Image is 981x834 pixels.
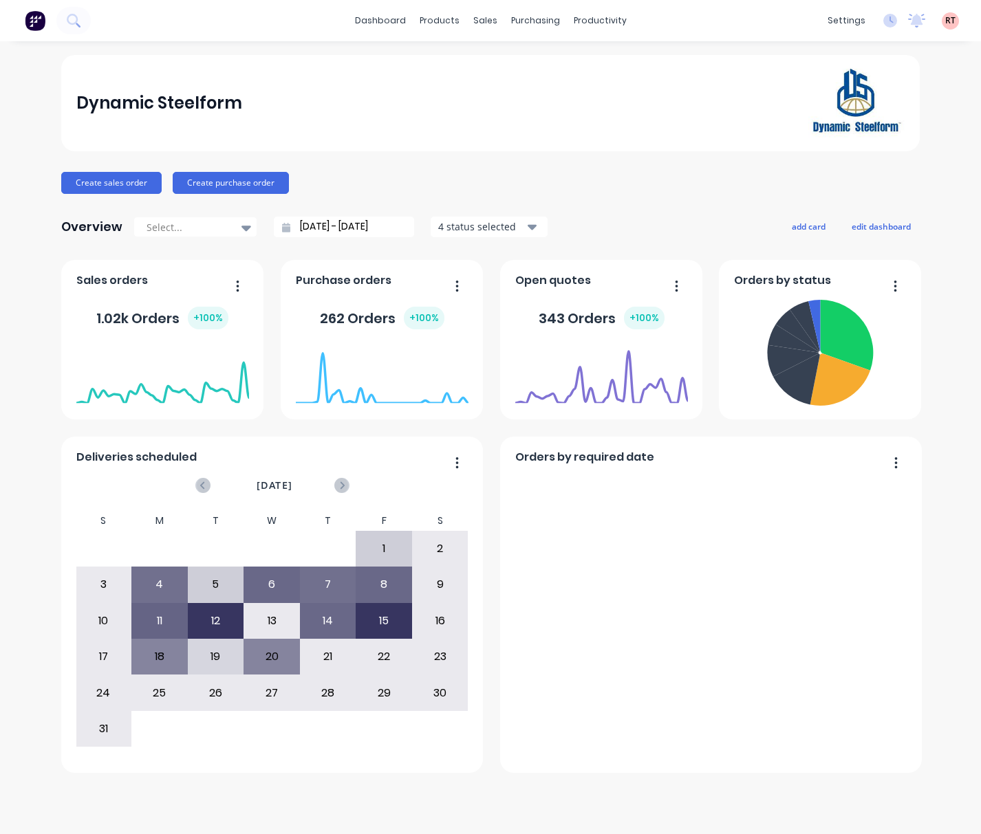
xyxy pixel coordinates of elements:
[61,213,122,241] div: Overview
[356,675,411,710] div: 29
[413,567,468,602] div: 9
[301,567,356,602] div: 7
[132,567,187,602] div: 4
[301,675,356,710] div: 28
[76,511,132,531] div: S
[413,10,466,31] div: products
[301,639,356,674] div: 21
[296,272,391,289] span: Purchase orders
[300,511,356,531] div: T
[356,604,411,638] div: 15
[356,511,412,531] div: F
[61,172,162,194] button: Create sales order
[431,217,548,237] button: 4 status selected
[515,272,591,289] span: Open quotes
[244,604,299,638] div: 13
[821,10,872,31] div: settings
[76,272,148,289] span: Sales orders
[539,307,665,329] div: 343 Orders
[76,712,131,746] div: 31
[132,639,187,674] div: 18
[356,639,411,674] div: 22
[188,511,244,531] div: T
[404,307,444,329] div: + 100 %
[843,217,920,235] button: edit dashboard
[945,14,956,27] span: RT
[734,272,831,289] span: Orders by status
[808,55,905,151] img: Dynamic Steelform
[320,307,444,329] div: 262 Orders
[356,531,411,566] div: 1
[173,172,289,194] button: Create purchase order
[567,10,634,31] div: productivity
[244,639,299,674] div: 20
[257,478,292,493] span: [DATE]
[188,604,244,638] div: 12
[244,567,299,602] div: 6
[244,675,299,710] div: 27
[413,675,468,710] div: 30
[76,604,131,638] div: 10
[413,639,468,674] div: 23
[76,639,131,674] div: 17
[301,604,356,638] div: 14
[412,511,468,531] div: S
[188,675,244,710] div: 26
[188,639,244,674] div: 19
[188,567,244,602] div: 5
[783,217,834,235] button: add card
[413,531,468,566] div: 2
[76,567,131,602] div: 3
[131,511,188,531] div: M
[466,10,504,31] div: sales
[132,675,187,710] div: 25
[76,675,131,710] div: 24
[96,307,228,329] div: 1.02k Orders
[504,10,567,31] div: purchasing
[244,511,300,531] div: W
[76,89,242,117] div: Dynamic Steelform
[624,307,665,329] div: + 100 %
[413,604,468,638] div: 16
[76,449,197,465] span: Deliveries scheduled
[132,604,187,638] div: 11
[348,10,413,31] a: dashboard
[25,10,45,31] img: Factory
[438,219,525,234] div: 4 status selected
[188,307,228,329] div: + 100 %
[356,567,411,602] div: 8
